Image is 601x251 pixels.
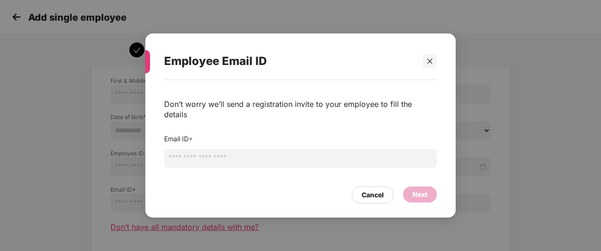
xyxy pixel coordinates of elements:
div: Next [412,189,427,200]
div: Cancel [362,190,384,200]
span: close [427,58,433,65]
div: Don’t worry we’ll send a registration invite to your employee to fill the details [164,99,437,120]
label: Email ID [164,135,193,143]
div: Employee Email ID [164,43,414,80]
